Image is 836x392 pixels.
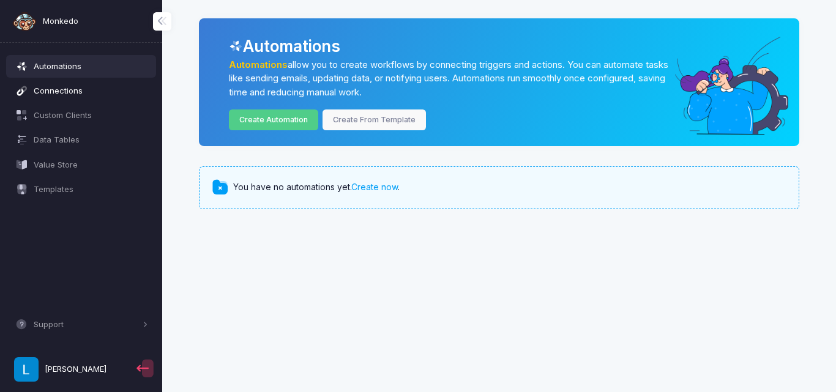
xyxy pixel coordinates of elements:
[229,34,782,58] div: Automations
[6,55,157,77] a: Automations
[34,183,148,196] span: Templates
[34,319,140,331] span: Support
[229,109,319,131] a: Create Automation
[6,178,157,200] a: Templates
[34,159,148,171] span: Value Store
[6,314,157,336] button: Support
[43,15,78,28] span: Monkedo
[34,61,148,73] span: Automations
[323,109,427,131] a: Create From Template
[6,129,157,151] a: Data Tables
[34,109,148,122] span: Custom Clients
[12,9,78,34] a: Monkedo
[229,59,288,70] a: Automations
[34,134,148,146] span: Data Tables
[45,363,106,375] span: [PERSON_NAME]
[6,105,157,127] a: Custom Clients
[34,85,148,97] span: Connections
[6,80,157,102] a: Connections
[233,181,400,194] span: You have no automations yet. .
[229,58,671,99] p: allow you to create workflows by connecting triggers and actions. You can automate tasks like sen...
[351,182,398,192] a: Create now
[6,153,157,176] a: Value Store
[12,9,37,34] img: monkedo-logo-dark.png
[6,352,134,387] a: [PERSON_NAME]
[14,357,39,382] img: profile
